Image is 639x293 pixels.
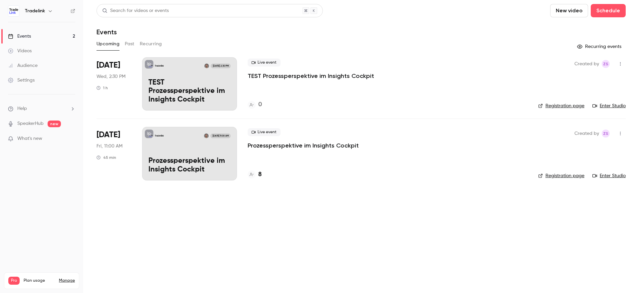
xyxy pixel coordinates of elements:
button: Past [125,39,134,49]
a: Manage [59,278,75,283]
div: 1 h [97,85,108,91]
span: Fri, 11:00 AM [97,143,122,149]
a: TEST Prozessperspektive im Insights CockpitTradelinkDietrich Lichi-Haasz[DATE] 2:30 PMTEST Prozes... [142,57,237,111]
h1: Events [97,28,117,36]
button: Upcoming [97,39,119,49]
div: Videos [8,48,32,54]
iframe: Noticeable Trigger [67,136,75,142]
a: SpeakerHub [17,120,44,127]
span: Live event [248,59,281,67]
span: new [48,121,61,127]
p: TEST Prozessperspektive im Insights Cockpit [148,79,231,104]
span: Created by [574,130,599,138]
a: TEST Prozessperspektive im Insights Cockpit [248,72,374,80]
p: Prozessperspektive im Insights Cockpit [148,157,231,174]
a: Enter Studio [592,103,626,109]
span: Created by [574,60,599,68]
a: Prozessperspektive im Insights Cockpit [248,142,359,149]
p: Tradelink [155,134,164,138]
img: Dietrich Lichi-Haasz [204,64,209,68]
div: Settings [8,77,35,84]
h4: 8 [258,170,262,179]
a: 8 [248,170,262,179]
span: What's new [17,135,42,142]
span: Zoe Schirren [602,60,610,68]
a: Enter Studio [592,172,626,179]
h4: 0 [258,100,262,109]
span: Live event [248,128,281,136]
a: Registration page [538,103,584,109]
li: help-dropdown-opener [8,105,75,112]
div: Search for videos or events [102,7,169,14]
img: Dietrich Lichi-Haasz [204,134,209,138]
span: Pro [8,277,20,285]
button: New video [550,4,588,17]
button: Schedule [591,4,626,17]
span: Help [17,105,27,112]
span: Wed, 2:30 PM [97,73,125,80]
span: ZS [603,60,608,68]
span: Zoe Schirren [602,130,610,138]
span: Plan usage [24,278,55,283]
div: Sep 5 Fri, 11:00 AM (Europe/Berlin) [97,127,131,180]
a: Registration page [538,172,584,179]
button: Recurring [140,39,162,49]
span: ZS [603,130,608,138]
span: [DATE] [97,130,120,140]
button: Recurring events [574,41,626,52]
img: Tradelink [8,6,19,16]
span: [DATE] 11:00 AM [210,134,230,138]
div: Events [8,33,31,40]
div: Aug 20 Wed, 2:30 PM (Europe/Berlin) [97,57,131,111]
span: [DATE] 2:30 PM [211,64,230,68]
span: [DATE] [97,60,120,71]
h6: Tradelink [25,8,45,14]
div: Audience [8,62,38,69]
div: 45 min [97,155,116,160]
a: Prozessperspektive im Insights CockpitTradelinkDietrich Lichi-Haasz[DATE] 11:00 AMProzessperspekt... [142,127,237,180]
p: Tradelink [155,64,164,68]
a: 0 [248,100,262,109]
